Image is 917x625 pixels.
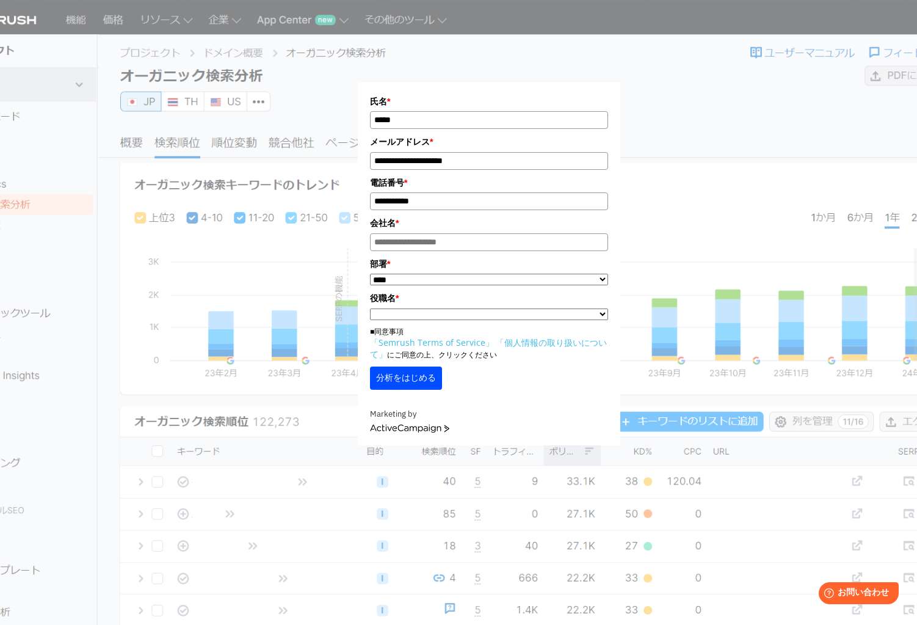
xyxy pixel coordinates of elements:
[370,257,608,271] label: 部署
[370,291,608,305] label: 役職名
[808,577,904,612] iframe: Help widget launcher
[370,337,607,360] a: 「個人情報の取り扱いについて」
[370,216,608,230] label: 会社名
[370,326,608,360] p: ■同意事項 にご同意の上、クリックください
[370,408,608,421] div: Marketing by
[370,367,442,390] button: 分析をはじめる
[370,135,608,148] label: メールアドレス
[370,337,494,348] a: 「Semrush Terms of Service」
[370,176,608,189] label: 電話番号
[370,95,608,108] label: 氏名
